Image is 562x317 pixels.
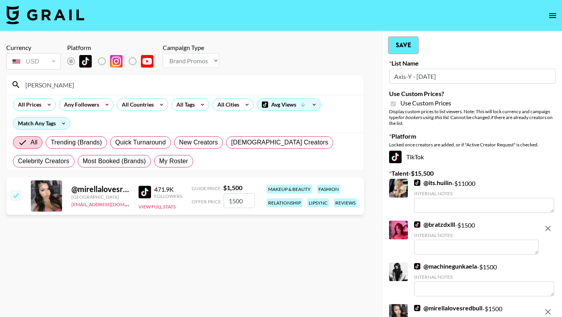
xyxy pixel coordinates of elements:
[414,262,477,270] a: @machinegunkaela
[267,185,312,194] div: makeup & beauty
[389,37,418,53] button: Save
[400,99,451,107] span: Use Custom Prices
[159,157,188,166] span: My Roster
[163,44,219,52] div: Campaign Type
[334,198,357,207] div: reviews
[8,55,59,68] div: USD
[414,180,420,186] img: TikTok
[414,191,554,196] div: Internal Notes:
[6,44,61,52] div: Currency
[389,169,556,177] label: Talent - $ 15,500
[231,138,328,147] span: [DEMOGRAPHIC_DATA] Creators
[141,55,153,68] img: YouTube
[154,193,182,199] div: Followers
[257,99,320,110] div: Avg Views
[21,78,359,91] input: Search by User Name
[307,198,329,207] div: lipsync
[414,232,539,238] div: Internal Notes:
[389,109,556,126] div: Display custom prices to list viewers. Note: This will lock currency and campaign type . Cannot b...
[414,221,455,228] a: @bratzdxlll
[59,99,101,110] div: Any Followers
[414,221,539,255] div: - $ 1500
[192,199,222,205] span: Offer Price:
[389,142,556,148] div: Locked once creators are added, or if "Active Creator Request" is checked.
[545,8,560,23] button: open drawer
[267,198,302,207] div: relationship
[110,55,123,68] img: Instagram
[71,200,150,207] a: [EMAIL_ADDRESS][DOMAIN_NAME]
[414,262,554,296] div: - $ 1500
[389,151,402,163] img: TikTok
[414,274,554,280] div: Internal Notes:
[389,151,556,163] div: TikTok
[414,263,420,269] img: TikTok
[224,193,255,208] input: 1,500
[414,221,420,228] img: TikTok
[172,99,196,110] div: All Tags
[414,179,452,187] a: @its.huilin
[6,52,61,71] div: Currency is locked to USD
[115,138,166,147] span: Quick Turnaround
[192,185,222,191] span: Guide Price:
[398,114,448,120] em: for bookers using this list
[18,157,69,166] span: Celebrity Creators
[67,53,160,69] div: List locked to TikTok.
[71,194,129,200] div: [GEOGRAPHIC_DATA]
[154,185,182,193] div: 471.9K
[139,186,151,198] img: TikTok
[13,118,70,129] div: Match Any Tags
[389,59,556,67] label: List Name
[71,184,129,194] div: @ mirellalovesredbull
[414,179,554,213] div: - $ 11000
[30,138,37,147] span: All
[6,5,84,24] img: Grail Talent
[79,55,92,68] img: TikTok
[179,138,218,147] span: New Creators
[117,99,155,110] div: All Countries
[414,304,482,312] a: @mirellalovesredbull
[213,99,241,110] div: All Cities
[223,184,242,191] strong: $ 1,500
[540,221,556,236] button: remove
[13,99,43,110] div: All Prices
[389,90,556,98] label: Use Custom Prices?
[83,157,146,166] span: Most Booked (Brands)
[317,185,340,194] div: fashion
[414,305,420,311] img: TikTok
[389,132,556,140] label: Platform
[139,204,176,210] button: View Full Stats
[51,138,102,147] span: Trending (Brands)
[67,44,160,52] div: Platform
